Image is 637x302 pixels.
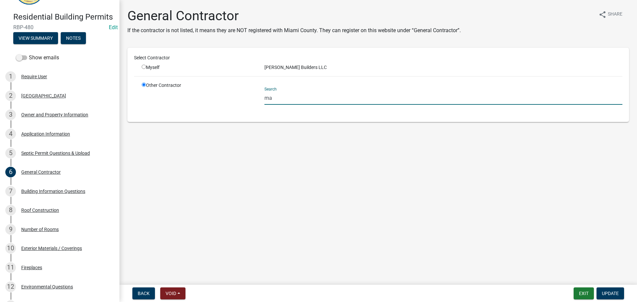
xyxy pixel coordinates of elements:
div: Number of Rooms [21,227,59,232]
div: Other Contractor [137,82,259,115]
div: [PERSON_NAME] Builders LLC [259,64,627,71]
button: Void [160,287,185,299]
div: Application Information [21,132,70,136]
div: Fireplaces [21,265,42,270]
input: Search... [264,91,622,105]
div: 11 [5,262,16,273]
span: RBP-480 [13,24,106,30]
div: Myself [142,64,254,71]
div: 5 [5,148,16,158]
span: Back [138,291,150,296]
button: Back [132,287,155,299]
button: Notes [61,32,86,44]
div: 12 [5,281,16,292]
p: If the contractor is not listed, it means they are NOT registered with Miami County. They can reg... [127,27,461,34]
h1: General Contractor [127,8,461,24]
wm-modal-confirm: Edit Application Number [109,24,118,30]
div: Exterior Materials / Coverings [21,246,82,251]
div: Require User [21,74,47,79]
span: Share [608,11,622,19]
div: 9 [5,224,16,235]
div: 4 [5,129,16,139]
div: Roof Construction [21,208,59,212]
div: Septic Permit Questions & Upload [21,151,90,155]
i: share [599,11,606,19]
wm-modal-confirm: Summary [13,36,58,41]
a: Edit [109,24,118,30]
div: Environmental Questions [21,284,73,289]
div: Building Information Questions [21,189,85,194]
div: General Contractor [21,170,61,174]
div: 3 [5,109,16,120]
div: 7 [5,186,16,197]
button: Exit [574,287,594,299]
label: Show emails [16,54,59,62]
span: Void [166,291,176,296]
h4: Residential Building Permits [13,12,114,22]
div: 2 [5,91,16,101]
div: Owner and Property Information [21,112,88,117]
button: View Summary [13,32,58,44]
span: Update [602,291,619,296]
button: Update [597,287,624,299]
div: 10 [5,243,16,254]
div: 8 [5,205,16,215]
div: [GEOGRAPHIC_DATA] [21,93,66,98]
div: 6 [5,167,16,177]
button: shareShare [593,8,628,21]
wm-modal-confirm: Notes [61,36,86,41]
div: Select Contractor [129,54,627,61]
div: 1 [5,71,16,82]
